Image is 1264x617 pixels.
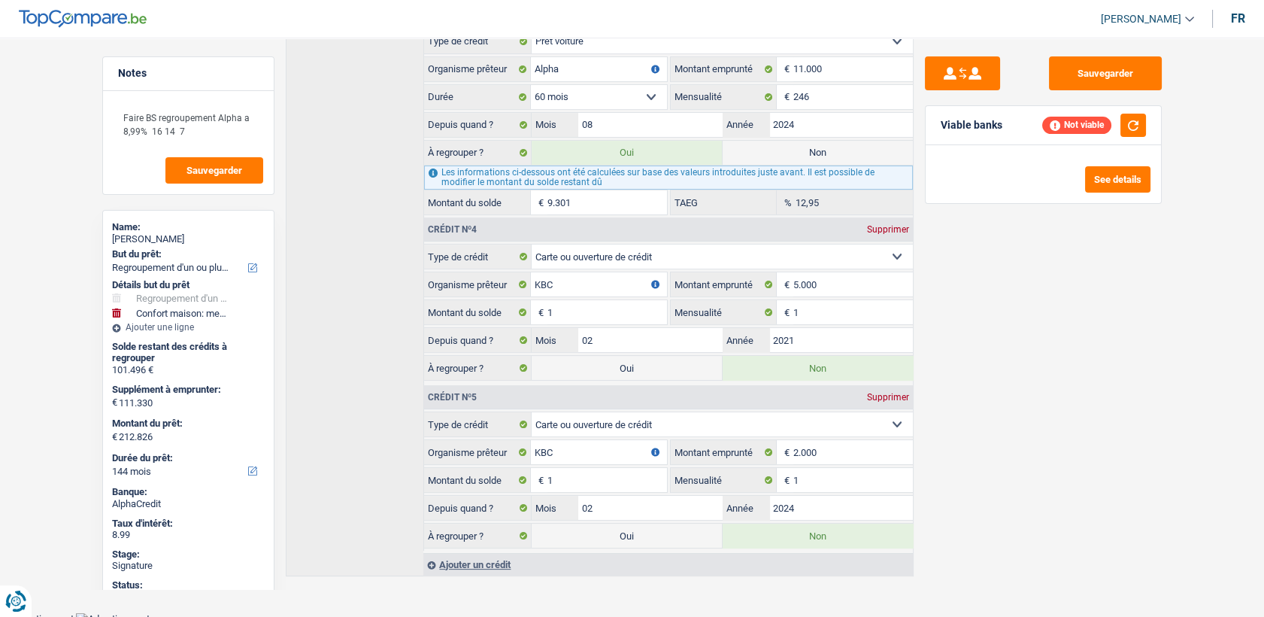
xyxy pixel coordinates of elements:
div: fr [1231,11,1245,26]
div: Détails but du prêt [112,279,265,291]
span: Sauvegarder [186,166,242,175]
div: Ajouter une ligne [112,322,265,333]
span: € [112,431,117,443]
span: € [531,300,547,324]
label: Depuis quand ? [424,328,532,352]
label: Montant du solde [424,190,531,214]
label: Oui [532,141,722,165]
div: 101.496 € [112,364,265,376]
span: € [777,85,793,109]
div: 8.99 [112,529,265,541]
span: € [777,468,793,492]
label: Oui [532,356,722,380]
label: Oui [532,524,722,548]
div: [PERSON_NAME] [112,233,265,245]
label: Montant emprunté [671,57,777,81]
label: Année [723,328,769,352]
label: À regrouper ? [424,141,532,165]
label: Supplément à emprunter: [112,384,262,396]
label: Organisme prêteur [424,440,531,464]
span: € [777,440,793,464]
input: AAAA [769,496,913,520]
div: AlphaCredit [112,498,265,510]
input: MM [578,496,722,520]
div: Ajouter un crédit [423,553,912,576]
label: Montant emprunté [671,272,777,296]
div: Crédit nº5 [424,393,480,402]
div: Status: [112,579,265,591]
input: MM [578,113,722,137]
div: Les informations ci-dessous ont été calculées sur base des valeurs introduites juste avant. Il es... [424,166,912,190]
div: Supprimer [863,225,913,234]
label: Montant du solde [424,468,531,492]
label: Mois [532,328,578,352]
label: À regrouper ? [424,356,532,380]
div: Banque: [112,486,265,498]
span: € [531,468,547,492]
div: Signature [112,560,265,572]
a: [PERSON_NAME] [1089,7,1194,32]
div: Solde restant des crédits à regrouper [112,341,265,364]
label: Depuis quand ? [424,113,532,137]
label: Montant du solde [424,300,531,324]
img: TopCompare Logo [19,10,147,28]
label: Organisme prêteur [424,272,531,296]
span: € [777,300,793,324]
label: Mensualité [671,300,777,324]
div: Not viable [1042,117,1111,133]
label: À regrouper ? [424,524,532,548]
button: Sauvegarder [1049,56,1162,90]
span: € [777,57,793,81]
label: Mois [532,113,578,137]
input: MM [578,328,722,352]
label: Non [723,141,913,165]
label: Mois [532,496,578,520]
input: AAAA [769,328,913,352]
h5: Notes [118,67,259,80]
label: Durée du prêt: [112,452,262,464]
span: [PERSON_NAME] [1101,13,1181,26]
label: But du prêt: [112,248,262,260]
input: AAAA [769,113,913,137]
span: € [777,272,793,296]
div: Viable banks [941,119,1002,132]
label: Non [723,356,913,380]
label: Montant du prêt: [112,418,262,430]
label: Montant emprunté [671,440,777,464]
label: Type de crédit [424,29,532,53]
div: Supprimer [863,393,913,402]
span: € [112,397,117,409]
label: Mensualité [671,468,777,492]
div: Taux d'intérêt: [112,518,265,530]
button: See details [1085,166,1150,193]
label: Année [723,113,769,137]
div: Stage: [112,549,265,561]
div: Crédit nº4 [424,225,480,234]
label: Mensualité [671,85,777,109]
label: Type de crédit [424,412,532,436]
label: Durée [424,85,531,109]
label: Type de crédit [424,245,532,269]
span: € [531,190,547,214]
label: Depuis quand ? [424,496,532,520]
label: Non [723,524,913,548]
label: Année [723,496,769,520]
button: Sauvegarder [165,157,263,184]
label: Organisme prêteur [424,57,531,81]
div: Name: [112,221,265,233]
span: % [777,190,796,214]
label: TAEG [671,190,777,214]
